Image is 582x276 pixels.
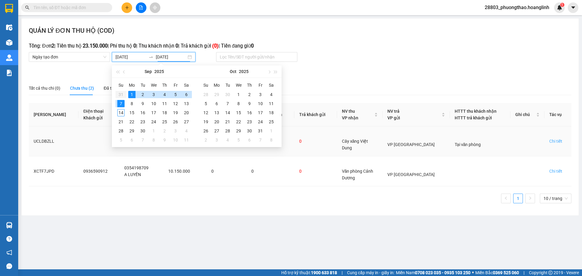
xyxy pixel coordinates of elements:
div: Đã thu khách nhận (0) [104,85,146,91]
div: 5 [202,100,209,107]
div: 16 [139,109,146,116]
td: 2025-10-27 [211,126,222,135]
li: Trang Trước [501,194,511,203]
div: 26 [202,127,209,135]
span: to [149,55,153,59]
td: 2025-09-28 [200,90,211,99]
span: plus [125,5,129,10]
span: Miền Nam [396,269,470,276]
span: 0 [211,169,214,174]
div: 20 [213,118,220,125]
div: 26 [172,118,179,125]
div: 1 [235,91,242,98]
div: 21 [117,118,125,125]
td: 2025-10-15 [233,108,244,117]
div: 3 [213,136,220,144]
img: warehouse-icon [6,39,12,46]
th: Tu [137,80,148,90]
span: VP nhận [342,115,358,120]
div: 11 [183,136,190,144]
div: 8 [235,100,242,107]
td: 2025-09-02 [137,90,148,99]
div: 1 [268,127,275,135]
td: 2025-10-12 [200,108,211,117]
span: 10 / trang [544,194,568,203]
span: swap-right [149,55,153,59]
td: 2025-09-06 [181,90,192,99]
div: 31 [257,127,264,135]
span: message [6,263,12,269]
td: 2025-09-29 [211,90,222,99]
th: Fr [170,80,181,90]
td: 2025-10-05 [200,99,211,108]
td: 2025-09-23 [137,117,148,126]
th: Su [115,80,126,90]
strong: 1900 633 818 [311,270,337,275]
th: Trả khách gửi [294,103,337,126]
div: 2 [246,91,253,98]
div: 10.150.000 [168,168,202,175]
td: 2025-10-17 [255,108,266,117]
div: 15 [128,109,135,116]
div: 15 [235,109,242,116]
td: 2025-09-27 [181,117,192,126]
td: 2025-10-06 [211,99,222,108]
span: 0936590912 [83,169,108,174]
button: caret-down [568,2,578,13]
div: 27 [183,118,190,125]
th: Mo [211,80,222,90]
td: 2025-10-21 [222,117,233,126]
td: 2025-10-22 [233,117,244,126]
div: 19 [172,109,179,116]
td: 2025-09-13 [181,99,192,108]
td: 2025-09-20 [181,108,192,117]
div: Tất cả thu chi (0) [29,85,60,91]
span: VP [GEOGRAPHIC_DATA] [387,142,435,147]
div: 8 [268,136,275,144]
div: 30 [246,127,253,135]
td: 2025-10-31 [255,126,266,135]
span: ⚪️ [472,271,474,274]
img: logo-vxr [5,4,13,13]
th: We [233,80,244,90]
div: 29 [235,127,242,135]
td: 2025-10-08 [233,99,244,108]
div: 19 [202,118,209,125]
td: 2025-09-25 [159,117,170,126]
img: icon-new-feature [557,5,562,10]
td: 2025-11-04 [222,135,233,145]
td: 2025-09-16 [137,108,148,117]
b: 0 [251,43,254,49]
div: 1 [150,127,157,135]
div: 5 [172,91,179,98]
div: 22 [128,118,135,125]
div: 7 [117,100,125,107]
b: 23.150.000 [83,43,108,49]
span: | [342,269,343,276]
button: right [525,194,535,203]
td: 2025-10-13 [211,108,222,117]
div: 17 [150,109,157,116]
td: 2025-09-14 [115,108,126,117]
button: left [501,194,511,203]
td: 2025-09-03 [148,90,159,99]
td: 2025-10-20 [211,117,222,126]
div: 8 [128,100,135,107]
div: 30 [224,91,231,98]
div: 24 [257,118,264,125]
th: We [148,80,159,90]
td: 2025-10-02 [244,90,255,99]
th: Fr [255,80,266,90]
div: kích thước trang [540,194,571,203]
th: Sa [266,80,277,90]
div: Chi tiết đơn hàng [549,168,562,175]
input: Ngày bắt đầu [115,54,146,60]
td: 2025-10-09 [159,135,170,145]
td: 2025-10-03 [170,126,181,135]
div: 29 [128,127,135,135]
div: 21 [224,118,231,125]
td: UCLDBZLL [29,126,79,156]
td: 2025-09-10 [148,99,159,108]
div: 4 [268,91,275,98]
td: 2025-09-30 [137,126,148,135]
